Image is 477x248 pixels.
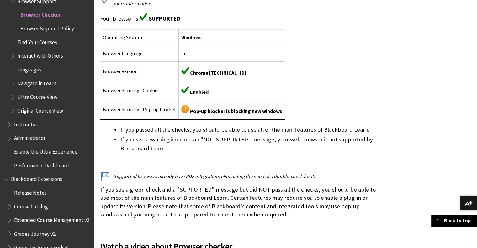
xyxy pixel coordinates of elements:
[181,105,189,113] img: Yellow warning icon
[100,45,179,61] td: Browser Language
[14,160,69,169] span: Performance Dashboard
[190,108,282,114] span: Pop-up blocker is blocking new windows
[14,187,47,196] span: Release Notes
[14,201,48,210] span: Course Catalog
[100,173,378,180] p: Supported browsers already have PDF integration, eliminating the need of a double-check for it.
[149,15,180,22] span: SUPPORTED
[100,100,179,119] td: Browser Security - Pop-up blocker
[181,34,202,40] span: Windows
[11,174,62,182] span: Blackboard Extensions
[190,89,209,95] span: Enabled
[14,229,56,237] span: Grades Journey v2
[14,133,45,141] span: Administrator
[120,125,378,134] li: If you passed all the checks, you should be able to use all of the main features of Blackboard Le...
[14,146,77,155] span: Enable the Ultra Experience
[17,51,63,59] span: Interact with Others
[17,92,57,100] span: Ultra Course View
[100,186,378,219] p: If you see a green check and a "SUPPORTED" message but did NOT pass all the checks, you should be...
[17,37,57,45] span: Find Your Courses
[140,13,147,21] img: Green supported icon
[100,13,378,23] p: Your browser is:
[20,23,74,32] span: Browser Support Policy
[181,50,187,56] span: en
[17,105,63,114] span: Original Course View
[120,135,378,153] li: If you see a warning icon and an "NOT SUPPORTED" message, your web browser is not supported by Bl...
[100,61,179,81] td: Browser Version
[431,215,477,226] a: Back to top
[14,119,37,128] span: Instructor
[20,10,61,18] span: Browser Checker
[17,64,41,73] span: Languages
[14,215,89,223] span: Extended Course Management v2
[100,81,179,100] td: Browser Security - Cookies
[17,78,56,87] span: Navigate in Learn
[181,67,189,75] img: Green supported icon
[190,70,246,76] span: Chrome [TECHNICAL_ID]
[100,29,179,45] td: Operating System
[181,86,189,94] img: Green supported icon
